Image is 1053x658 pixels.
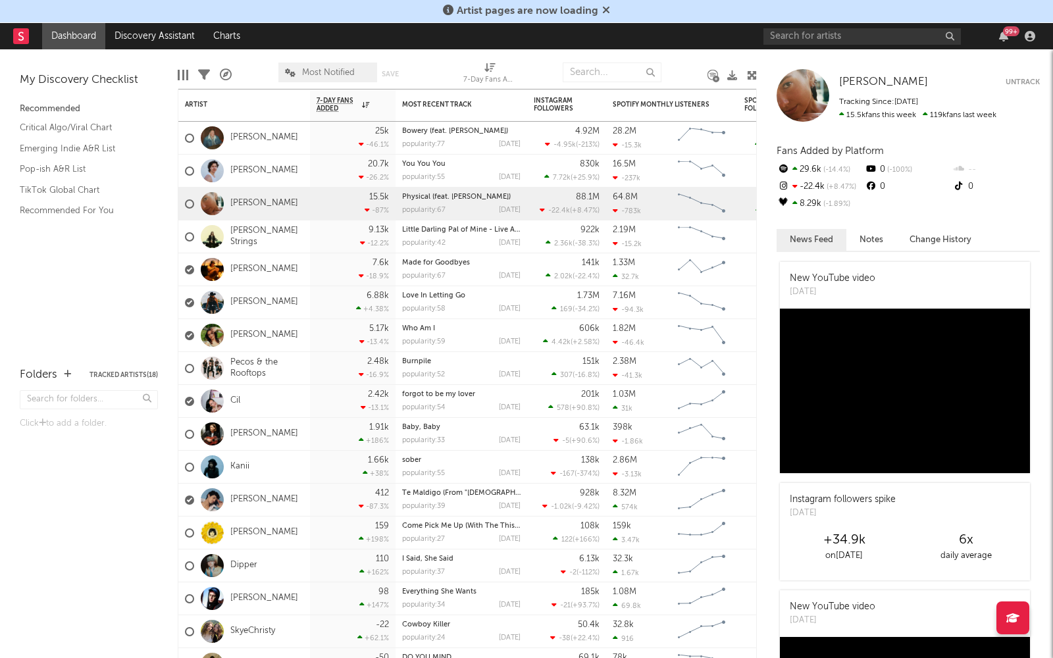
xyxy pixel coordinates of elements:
div: [DATE] [790,507,896,520]
div: popularity: 55 [402,470,445,477]
div: [DATE] [499,141,521,148]
span: -5 [562,438,569,445]
span: 7.72k [553,174,571,182]
a: Physical (feat. [PERSON_NAME]) [402,193,511,201]
div: Bowery (feat. Kings of Leon) [402,128,521,135]
div: -87.3 % [359,502,389,511]
a: Discovery Assistant [105,23,204,49]
div: 2.19M [613,226,636,234]
div: 88.1M [576,193,600,201]
div: 6.13k [579,555,600,563]
svg: Chart title [672,253,731,286]
span: +90.6 % [571,438,598,445]
a: Dashboard [42,23,105,49]
div: 108k [580,522,600,530]
div: Who Am I [402,325,521,332]
a: Kanii [230,461,249,472]
a: SkyeChristy [230,626,275,637]
div: 15.5k [369,193,389,201]
div: New YouTube video [790,600,875,614]
div: [DATE] [499,601,521,609]
span: +93.7 % [573,602,598,609]
a: Everything She Wants [402,588,476,595]
span: 15.5k fans this week [839,111,916,119]
div: 28.2M [613,127,636,136]
div: 98 [378,588,389,596]
div: 2.38M [613,357,636,366]
div: Folders [20,367,57,383]
span: -21 [560,602,571,609]
div: 31k [613,404,632,413]
div: 1.03M [613,390,636,399]
div: -22.4k [777,178,864,195]
div: ( ) [561,568,600,576]
div: -13.1 % [361,403,389,412]
div: 1.67k [613,569,639,577]
div: 3.47k [613,536,640,544]
span: -2 [569,569,577,576]
div: [DATE] [499,634,521,642]
div: ( ) [551,469,600,478]
div: 2.48k [367,357,389,366]
svg: Chart title [672,549,731,582]
span: 7-Day Fans Added [317,97,359,113]
div: 1.33M [613,259,635,267]
a: Pecos & the Rooftops [230,357,303,380]
a: Baby, Baby [402,424,440,431]
div: 32.7k [613,272,639,281]
button: Tracked Artists(18) [90,372,158,378]
div: 412 [375,489,389,497]
div: -94.3k [613,305,644,314]
div: [DATE] [499,404,521,411]
div: 7.16M [613,291,636,300]
div: My Discovery Checklist [20,72,158,88]
div: [DATE] [499,569,521,576]
div: I Said, She Said [402,555,521,563]
div: 69.8k [613,601,641,610]
div: [DATE] [499,174,521,181]
div: -46.1 % [359,140,389,149]
span: Most Notified [302,68,355,77]
div: -12.2 % [360,239,389,247]
div: daily average [905,548,1027,564]
div: 398k [613,423,632,432]
svg: Chart title [672,286,731,319]
span: [PERSON_NAME] [839,76,928,88]
a: Cowboy Killer [402,621,450,628]
div: [DATE] [499,536,521,543]
span: -22.4 % [575,273,598,280]
span: +22.4 % [573,635,598,642]
div: [DATE] [499,240,521,247]
span: +25.9 % [573,174,598,182]
div: popularity: 58 [402,305,446,313]
div: Recommended [20,101,158,117]
span: -22.4k [548,207,570,215]
a: Pop-ish A&R List [20,162,145,176]
div: 9.13k [369,226,389,234]
div: Edit Columns [178,56,188,94]
span: +90.8 % [571,405,598,412]
div: ( ) [552,370,600,379]
div: popularity: 54 [402,404,446,411]
div: 110 [376,555,389,563]
span: -4.95k [553,141,576,149]
div: [DATE] [499,272,521,280]
div: Everything She Wants [402,588,521,595]
div: Te Maldigo (From "Queer") [402,490,521,497]
div: Cowboy Killer [402,621,521,628]
div: -783k [613,207,641,215]
span: -16.8 % [575,372,598,379]
input: Search for folders... [20,390,158,409]
div: 50.4k [578,620,600,629]
div: 6.88k [367,291,389,300]
svg: Chart title [672,352,731,385]
span: 2.36k [554,240,573,247]
a: sober [402,457,421,464]
input: Search for artists [763,28,961,45]
div: You You You [402,161,521,168]
a: Cil [230,395,240,407]
div: +186 % [359,436,389,445]
div: ( ) [552,305,600,313]
span: Artist pages are now loading [457,6,598,16]
a: Charts [204,23,249,49]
